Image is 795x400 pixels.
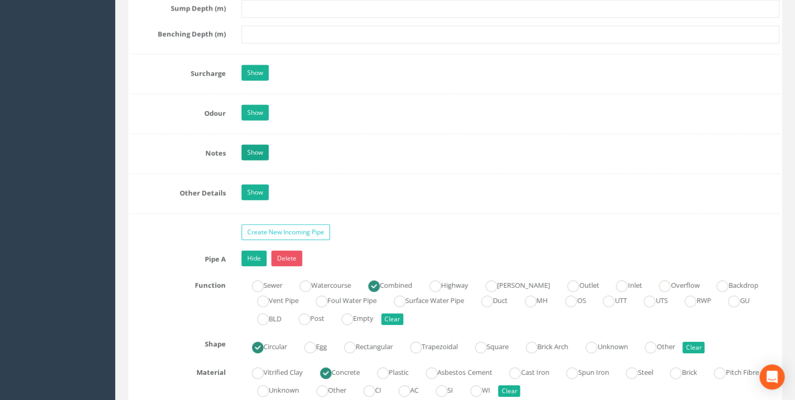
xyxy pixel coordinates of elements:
label: Pitch Fibre [703,364,758,379]
a: Hide [241,251,267,266]
label: BLD [247,310,281,325]
label: Benching Depth (m) [123,26,234,39]
label: AC [388,382,418,397]
label: Trapezoidal [400,338,458,353]
label: Post [288,310,324,325]
button: Clear [498,385,520,397]
label: OS [555,292,586,307]
label: Pipe A [123,251,234,264]
label: Foul Water Pipe [305,292,377,307]
label: Asbestos Cement [415,364,492,379]
label: Unknown [575,338,627,353]
label: GU [717,292,749,307]
label: Odour [123,105,234,118]
label: Duct [471,292,507,307]
a: Show [241,145,269,160]
label: Circular [241,338,287,353]
label: Concrete [310,364,360,379]
label: Watercourse [289,277,351,292]
label: Spun Iron [556,364,609,379]
label: Material [123,364,234,377]
label: Overflow [648,277,699,292]
label: Surface Water Pipe [383,292,464,307]
label: Outlet [557,277,599,292]
a: Show [241,185,269,200]
label: WI [460,382,490,397]
label: Brick Arch [515,338,568,353]
label: Backdrop [706,277,758,292]
a: Show [241,65,269,81]
label: Shape [123,336,234,349]
label: Highway [419,277,468,292]
label: Sewer [241,277,282,292]
label: UTT [592,292,626,307]
label: Cast Iron [499,364,549,379]
label: Egg [294,338,327,353]
a: Show [241,105,269,121]
label: Square [465,338,509,353]
label: MH [514,292,548,307]
label: Rectangular [334,338,393,353]
label: CI [353,382,381,397]
label: Other [634,338,675,353]
label: Empty [331,310,373,325]
label: [PERSON_NAME] [475,277,550,292]
label: RWP [674,292,711,307]
label: Plastic [367,364,408,379]
label: Steel [615,364,653,379]
button: Clear [381,313,403,325]
label: Combined [358,277,412,292]
label: Inlet [605,277,642,292]
label: Notes [123,145,234,158]
label: SI [425,382,453,397]
label: Other [306,382,346,397]
label: Vitrified Clay [241,364,303,379]
label: Unknown [247,382,299,397]
button: Clear [682,342,704,353]
label: Brick [659,364,697,379]
label: Other Details [123,185,234,198]
label: UTS [633,292,667,307]
a: Delete [271,251,302,266]
label: Function [123,277,234,290]
div: Open Intercom Messenger [759,364,785,390]
label: Vent Pipe [247,292,299,307]
a: Create New Incoming Pipe [241,224,330,240]
label: Surcharge [123,65,234,79]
